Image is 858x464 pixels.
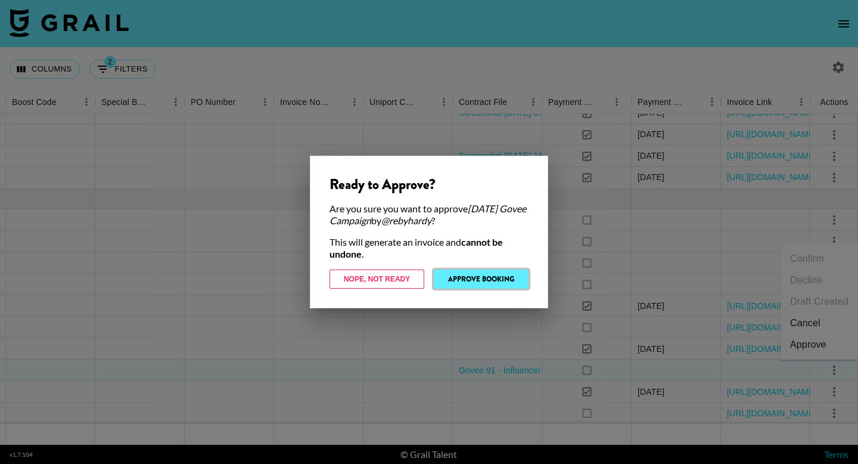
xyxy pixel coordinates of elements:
[329,236,529,260] div: This will generate an invoice and .
[434,270,529,289] button: Approve Booking
[329,270,424,289] button: Nope, Not Ready
[329,203,526,226] em: [DATE] Govee Campaign
[329,175,529,193] div: Ready to Approve?
[381,215,431,226] em: @ rebyhardy
[329,203,529,227] div: Are you sure you want to approve by ?
[329,236,503,259] strong: cannot be undone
